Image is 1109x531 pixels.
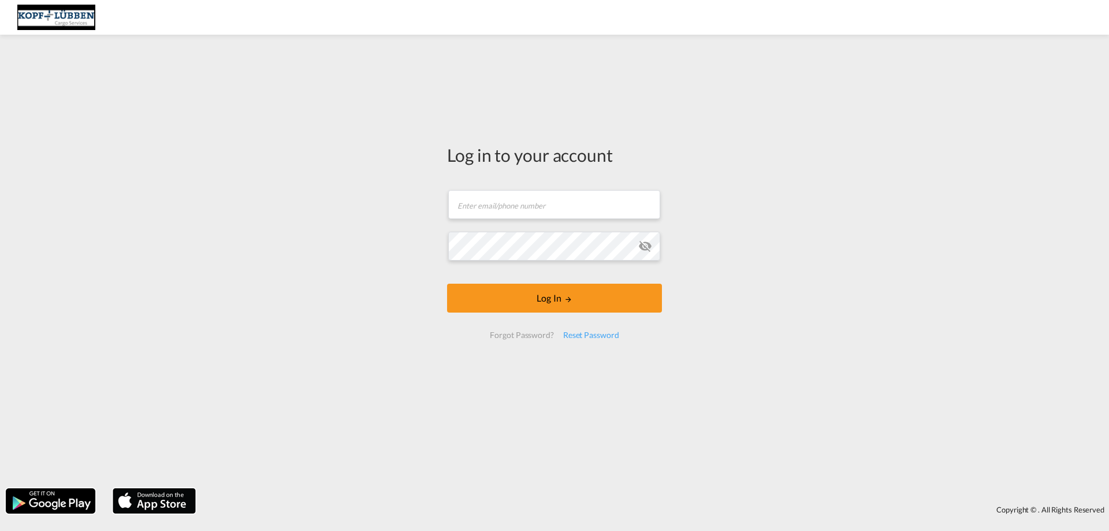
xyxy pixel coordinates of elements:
[5,487,96,515] img: google.png
[638,239,652,253] md-icon: icon-eye-off
[111,487,197,515] img: apple.png
[17,5,95,31] img: 25cf3bb0aafc11ee9c4fdbd399af7748.JPG
[448,190,660,219] input: Enter email/phone number
[202,500,1109,519] div: Copyright © . All Rights Reserved
[485,325,558,346] div: Forgot Password?
[447,284,662,313] button: LOGIN
[559,325,624,346] div: Reset Password
[447,143,662,167] div: Log in to your account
